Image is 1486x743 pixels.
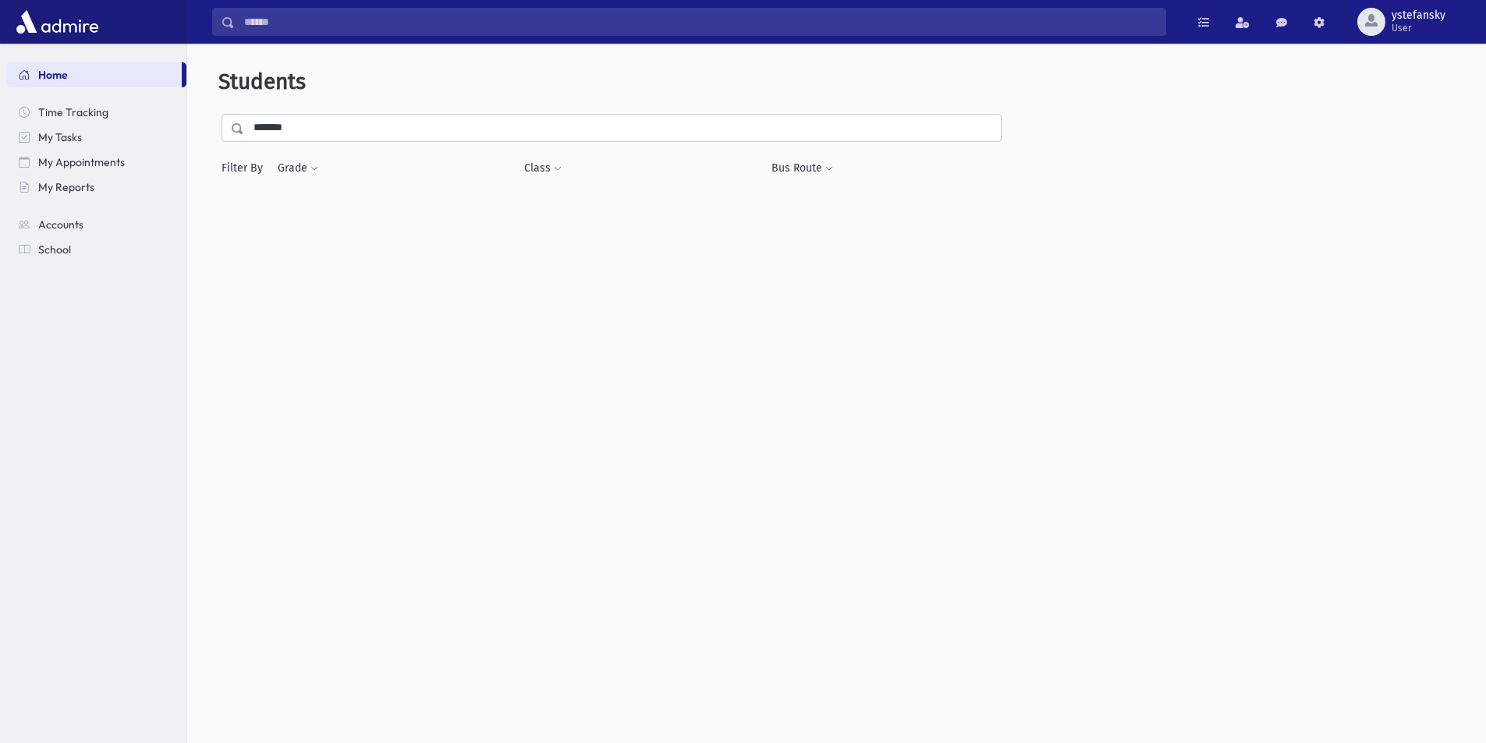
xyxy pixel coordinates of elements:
a: Time Tracking [6,100,186,125]
span: Time Tracking [38,105,108,119]
span: My Reports [38,180,94,194]
a: My Tasks [6,125,186,150]
a: Accounts [6,212,186,237]
span: My Appointments [38,155,125,169]
a: My Appointments [6,150,186,175]
a: My Reports [6,175,186,200]
button: Grade [277,154,319,182]
span: School [38,242,71,257]
span: ystefansky [1392,9,1445,22]
input: Search [235,8,1165,36]
a: School [6,237,186,262]
span: My Tasks [38,130,82,144]
img: AdmirePro [12,6,102,37]
a: Home [6,62,182,87]
span: User [1392,22,1445,34]
span: Accounts [38,218,83,232]
button: Class [523,154,562,182]
button: Bus Route [771,154,834,182]
span: Filter By [222,160,277,176]
span: Students [218,69,306,94]
span: Home [38,68,68,82]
